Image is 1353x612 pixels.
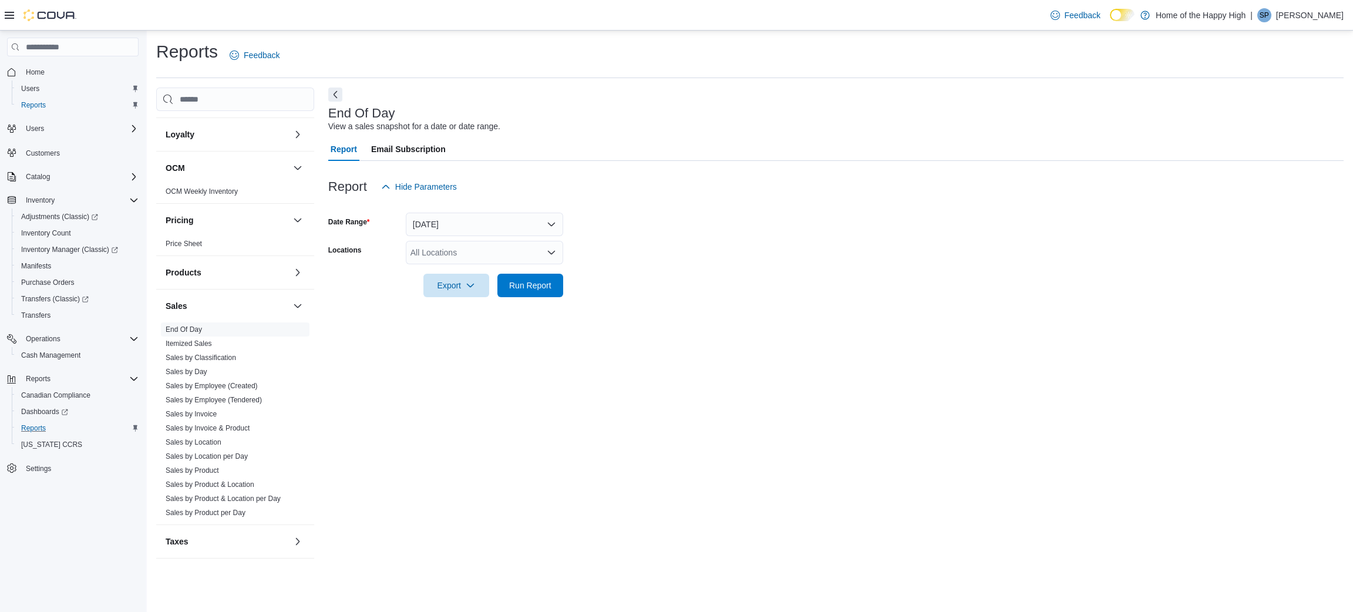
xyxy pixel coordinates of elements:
button: Taxes [166,536,288,547]
span: Feedback [1065,9,1100,21]
input: Dark Mode [1110,9,1135,21]
span: Sales by Location per Day [166,452,248,461]
a: End Of Day [166,325,202,334]
h3: OCM [166,162,185,174]
span: Hide Parameters [395,181,457,193]
a: Cash Management [16,348,85,362]
a: Canadian Compliance [16,388,95,402]
span: Washington CCRS [16,438,139,452]
a: Sales by Invoice [166,410,217,418]
button: Pricing [166,214,288,226]
button: Reports [2,371,143,387]
span: Users [21,84,39,93]
a: Sales by Invoice & Product [166,424,250,432]
span: Settings [21,461,139,476]
label: Date Range [328,217,370,227]
button: Inventory [21,193,59,207]
a: Sales by Product & Location [166,480,254,489]
nav: Complex example [7,59,139,507]
span: Transfers (Classic) [21,294,89,304]
span: Export [430,274,482,297]
button: Reports [12,97,143,113]
button: Operations [21,332,65,346]
button: Inventory Count [12,225,143,241]
a: Home [21,65,49,79]
span: Reports [16,421,139,435]
span: Sales by Invoice [166,409,217,419]
span: Sales by Employee (Tendered) [166,395,262,405]
h3: Pricing [166,214,193,226]
button: Manifests [12,258,143,274]
button: Loyalty [166,129,288,140]
button: [US_STATE] CCRS [12,436,143,453]
span: Users [16,82,139,96]
p: [PERSON_NAME] [1276,8,1344,22]
span: Reports [21,423,46,433]
a: Reports [16,421,51,435]
span: Users [26,124,44,133]
button: Users [21,122,49,136]
span: Reports [26,374,51,384]
span: Inventory Manager (Classic) [21,245,118,254]
span: Sales by Invoice & Product [166,423,250,433]
button: Export [423,274,489,297]
a: OCM Weekly Inventory [166,187,238,196]
button: Pricing [291,213,305,227]
span: Settings [26,464,51,473]
h3: Loyalty [166,129,194,140]
button: OCM [166,162,288,174]
span: Sales by Location [166,438,221,447]
button: Reports [12,420,143,436]
h3: Report [328,180,367,194]
span: Purchase Orders [16,275,139,290]
a: Transfers [16,308,55,322]
div: Sales [156,322,314,524]
label: Locations [328,246,362,255]
a: Sales by Day [166,368,207,376]
a: Inventory Manager (Classic) [12,241,143,258]
p: | [1250,8,1253,22]
button: Canadian Compliance [12,387,143,403]
a: Sales by Location [166,438,221,446]
span: Email Subscription [371,137,446,161]
span: Dashboards [21,407,68,416]
span: Itemized Sales [166,339,212,348]
span: Users [21,122,139,136]
span: Dashboards [16,405,139,419]
div: OCM [156,184,314,203]
span: Home [21,65,139,79]
span: Catalog [26,172,50,181]
button: Sales [291,299,305,313]
span: [US_STATE] CCRS [21,440,82,449]
span: Catalog [21,170,139,184]
a: Sales by Product [166,466,219,475]
h3: Products [166,267,201,278]
a: Adjustments (Classic) [16,210,103,224]
span: Customers [26,149,60,158]
button: Settings [2,460,143,477]
a: Users [16,82,44,96]
span: Canadian Compliance [16,388,139,402]
button: Inventory [2,192,143,209]
span: Inventory [21,193,139,207]
a: Sales by Employee (Tendered) [166,396,262,404]
button: Catalog [2,169,143,185]
a: Settings [21,462,56,476]
button: Products [291,265,305,280]
a: Purchase Orders [16,275,79,290]
button: Customers [2,144,143,161]
button: Cash Management [12,347,143,364]
h3: End Of Day [328,106,395,120]
span: Sales by Product per Day [166,508,245,517]
a: Itemized Sales [166,339,212,348]
span: Cash Management [21,351,80,360]
h3: Taxes [166,536,189,547]
a: Feedback [1046,4,1105,27]
div: Pricing [156,237,314,255]
span: Canadian Compliance [21,391,90,400]
span: Reports [16,98,139,112]
span: Report [331,137,357,161]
